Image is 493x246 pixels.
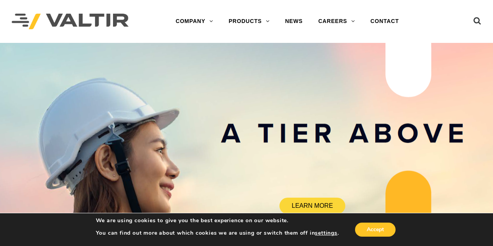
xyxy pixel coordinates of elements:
button: Accept [355,223,396,237]
p: You can find out more about which cookies we are using or switch them off in . [96,230,339,237]
a: NEWS [277,14,310,29]
a: COMPANY [168,14,221,29]
a: CAREERS [311,14,363,29]
a: PRODUCTS [221,14,277,29]
button: settings [315,230,337,237]
img: Valtir [12,14,129,30]
p: We are using cookies to give you the best experience on our website. [96,217,339,224]
a: LEARN MORE [279,198,345,214]
a: CONTACT [363,14,407,29]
